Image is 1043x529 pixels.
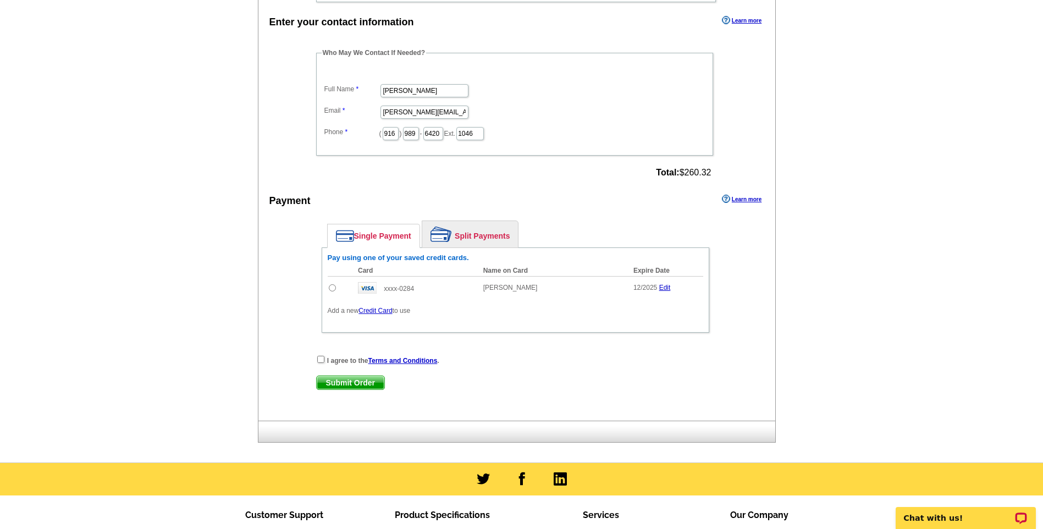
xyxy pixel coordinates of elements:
[358,282,377,294] img: visa.gif
[656,168,679,177] strong: Total:
[633,284,657,291] span: 12/2025
[368,357,438,365] a: Terms and Conditions
[358,307,392,315] a: Credit Card
[722,16,761,25] a: Learn more
[336,230,354,242] img: single-payment.png
[317,376,384,389] span: Submit Order
[269,15,414,30] div: Enter your contact information
[656,168,711,178] span: $260.32
[324,127,379,137] label: Phone
[328,254,703,262] h6: Pay using one of your saved credit cards.
[384,285,414,293] span: xxxx-0284
[730,510,788,520] span: Our Company
[478,265,628,277] th: Name on Card
[483,284,538,291] span: [PERSON_NAME]
[327,357,439,365] strong: I agree to the .
[583,510,619,520] span: Services
[322,124,708,141] dd: ( ) - Ext.
[628,265,703,277] th: Expire Date
[659,284,671,291] a: Edit
[395,510,490,520] span: Product Specifications
[422,221,518,247] a: Split Payments
[324,106,379,115] label: Email
[722,195,761,203] a: Learn more
[328,306,703,316] p: Add a new to use
[889,494,1043,529] iframe: LiveChat chat widget
[245,510,323,520] span: Customer Support
[352,265,478,277] th: Card
[324,84,379,94] label: Full Name
[269,194,311,208] div: Payment
[322,48,426,58] legend: Who May We Contact If Needed?
[328,224,420,247] a: Single Payment
[431,227,452,242] img: split-payment.png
